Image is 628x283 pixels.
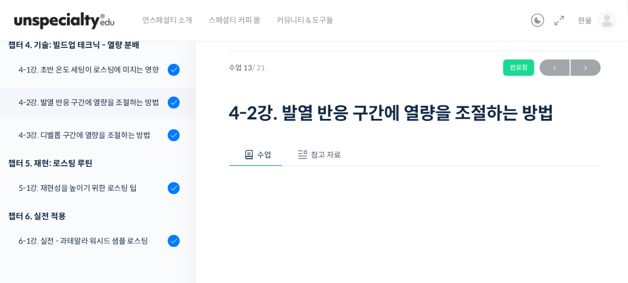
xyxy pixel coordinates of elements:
[8,209,180,224] div: 챕터 6. 실전 적용
[8,156,180,171] div: 챕터 5. 재현: 로스팅 루틴
[168,209,181,218] span: 설정
[257,150,271,160] span: 수업
[34,209,41,218] span: 홈
[8,38,180,52] div: 챕터 4. 기술: 빌드업 테크닉 - 열량 분배
[252,63,265,73] span: / 21
[19,129,164,141] div: 4-3강. 디벨롭 구간에 열량을 조절하는 방법
[571,61,601,75] span: →
[540,61,570,75] span: ←
[100,209,113,218] span: 대화
[72,192,141,220] a: 대화
[19,235,164,247] div: 6-1강. 실전 - 과테말라 워시드 샘플 로스팅
[141,192,209,220] a: 설정
[578,16,592,26] span: 한웅
[19,182,164,194] div: 5-1강. 재현성을 높이기 위한 로스팅 팁
[503,59,534,76] div: 완료함
[229,103,601,124] h1: 4-2강. 발열 반응 구간에 열량을 조절하는 방법
[540,59,570,76] a: ←이전
[19,97,164,109] div: 4-2강. 발열 반응 구간에 열량을 조절하는 방법
[571,59,601,76] a: 다음→
[311,150,341,160] span: 참고 자료
[3,192,72,220] a: 홈
[19,64,164,76] div: 4-1강. 초반 온도 세팅이 로스팅에 미치는 영향
[229,64,265,71] span: 수업 13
